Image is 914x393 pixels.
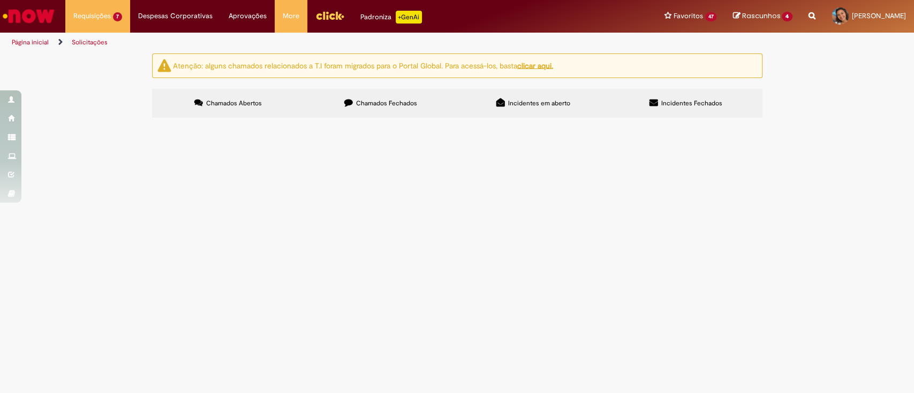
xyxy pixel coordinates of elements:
[705,12,717,21] span: 47
[8,33,601,52] ul: Trilhas de página
[742,11,780,21] span: Rascunhos
[674,11,703,21] span: Favoritos
[661,99,722,107] span: Incidentes Fechados
[113,12,122,21] span: 7
[360,11,422,24] div: Padroniza
[283,11,299,21] span: More
[12,38,49,47] a: Página inicial
[73,11,111,21] span: Requisições
[852,11,906,20] span: [PERSON_NAME]
[356,99,417,107] span: Chamados Fechados
[206,99,262,107] span: Chamados Abertos
[72,38,108,47] a: Solicitações
[396,11,422,24] p: +GenAi
[517,60,553,70] a: clicar aqui.
[138,11,213,21] span: Despesas Corporativas
[315,7,344,24] img: click_logo_yellow_360x200.png
[229,11,267,21] span: Aprovações
[508,99,570,107] span: Incidentes em aberto
[782,12,792,21] span: 4
[173,60,553,70] ng-bind-html: Atenção: alguns chamados relacionados a T.I foram migrados para o Portal Global. Para acessá-los,...
[1,5,56,27] img: ServiceNow
[732,11,792,21] a: Rascunhos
